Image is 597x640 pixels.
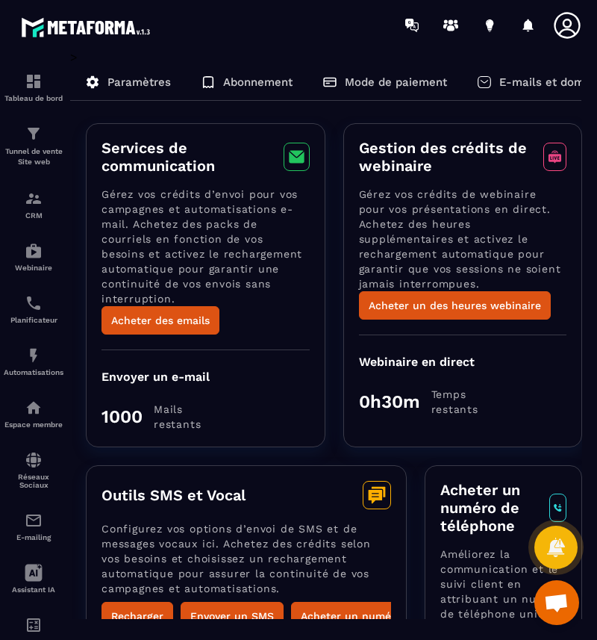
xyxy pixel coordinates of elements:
p: Webinaire [4,264,63,272]
img: logo [21,13,155,41]
img: email [25,512,43,529]
button: Recharger [101,602,173,630]
p: Configurez vos options d’envoi de SMS et de messages vocaux ici. Achetez des crédits selon vos be... [101,521,391,602]
img: formation [25,125,43,143]
img: accountant [25,616,43,634]
a: automationsautomationsAutomatisations [4,335,63,388]
h3: Gestion des crédits de webinaire [359,139,543,175]
span: Mails [154,402,201,417]
h3: Acheter un numéro de téléphone [440,481,549,535]
h3: Services de communication [101,139,284,175]
div: Ouvrir le chat [534,580,579,625]
img: scheduler [25,294,43,312]
p: E-mailing [4,533,63,541]
p: Assistant IA [4,585,63,594]
a: automationsautomationsWebinaire [4,231,63,283]
span: restants [431,402,478,417]
img: automations [25,347,43,364]
button: Acheter des emails [101,306,219,335]
div: 0h30m [359,387,478,417]
div: 1000 [101,402,201,432]
button: Acheter un numéro vocal [291,602,441,630]
p: Automatisations [4,368,63,376]
p: Gérez vos crédits de webinaire pour vos présentations en direct. Achetez des heures supplémentair... [359,187,567,291]
a: formationformationTableau de bord [4,61,63,114]
p: Tunnel de vente Site web [4,146,63,167]
p: Mode de paiement [345,75,447,89]
h3: Outils SMS et Vocal [101,486,246,504]
div: Envoyer un e-mail [101,370,210,384]
p: Gérez vos crédits d’envoi pour vos campagnes et automatisations e-mail. Achetez des packs de cour... [101,187,310,306]
img: social-network [25,451,43,469]
a: formationformationTunnel de vente Site web [4,114,63,178]
img: formation [25,190,43,208]
a: social-networksocial-networkRéseaux Sociaux [4,440,63,500]
p: Espace membre [4,420,63,429]
p: Tableau de bord [4,94,63,102]
p: Planificateur [4,316,63,324]
p: CRM [4,211,63,220]
a: automationsautomationsEspace membre [4,388,63,440]
a: formationformationCRM [4,178,63,231]
a: schedulerschedulerPlanificateur [4,283,63,335]
span: Temps [431,387,478,402]
p: Réseaux Sociaux [4,473,63,489]
button: Envoyer un SMS [181,602,284,630]
img: formation [25,72,43,90]
p: Abonnement [223,75,293,89]
a: emailemailE-mailing [4,500,63,553]
div: Webinaire en direct [359,355,475,369]
a: Assistant IA [4,553,63,605]
p: Paramètres [107,75,171,89]
img: automations [25,242,43,260]
button: Acheter un des heures webinaire [359,291,551,320]
img: automations [25,399,43,417]
span: restants [154,417,201,432]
